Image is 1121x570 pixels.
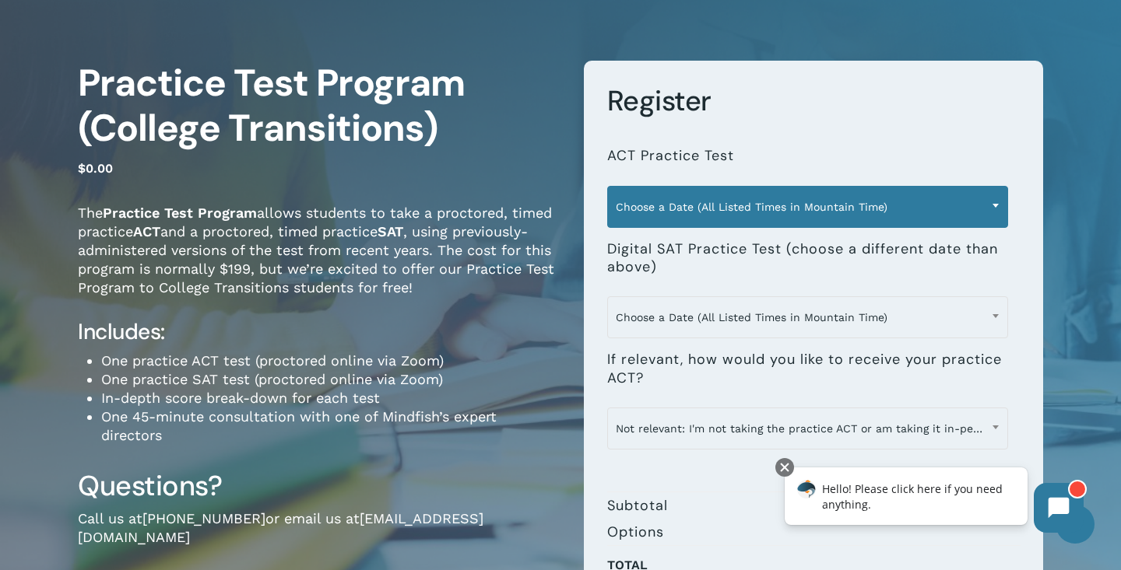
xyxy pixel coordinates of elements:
[101,370,560,389] li: One practice SAT test (proctored online via Zoom)
[101,351,560,370] li: One practice ACT test (proctored online via Zoom)
[101,407,560,445] li: One 45-minute consultation with one of Mindfish’s expert directors
[103,205,257,221] strong: Practice Test Program
[607,240,1008,277] label: Digital SAT Practice Test (choose a different date than above)
[608,412,1007,445] span: Not relevant: I'm not taking the practice ACT or am taking it in-person
[607,496,668,515] label: Subtotal
[78,318,560,346] h4: Includes:
[607,186,1008,228] span: Choose a Date (All Listed Times in Mountain Time)
[608,301,1007,334] span: Choose a Date (All Listed Times in Mountain Time)
[78,161,113,176] bdi: 0.00
[78,204,560,318] p: The allows students to take a proctored, timed practice and a proctored, timed practice , using p...
[78,61,560,151] h1: Practice Test Program (College Transitions)
[608,191,1007,223] span: Choose a Date (All Listed Times in Mountain Time)
[378,223,403,240] strong: SAT
[78,161,86,176] span: $
[607,147,734,165] label: ACT Practice Test
[133,223,160,240] strong: ACT
[78,509,560,568] p: Call us at or email us at
[142,510,265,526] a: [PHONE_NUMBER]
[101,389,560,407] li: In-depth score break-down for each test
[768,455,1099,548] iframe: Chatbot
[607,523,664,541] label: Options
[607,296,1008,338] span: Choose a Date (All Listed Times in Mountain Time)
[607,407,1008,449] span: Not relevant: I'm not taking the practice ACT or am taking it in-person
[607,351,1008,387] label: If relevant, how would you like to receive your practice ACT?
[78,468,560,504] h3: Questions?
[607,83,1021,119] h3: Register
